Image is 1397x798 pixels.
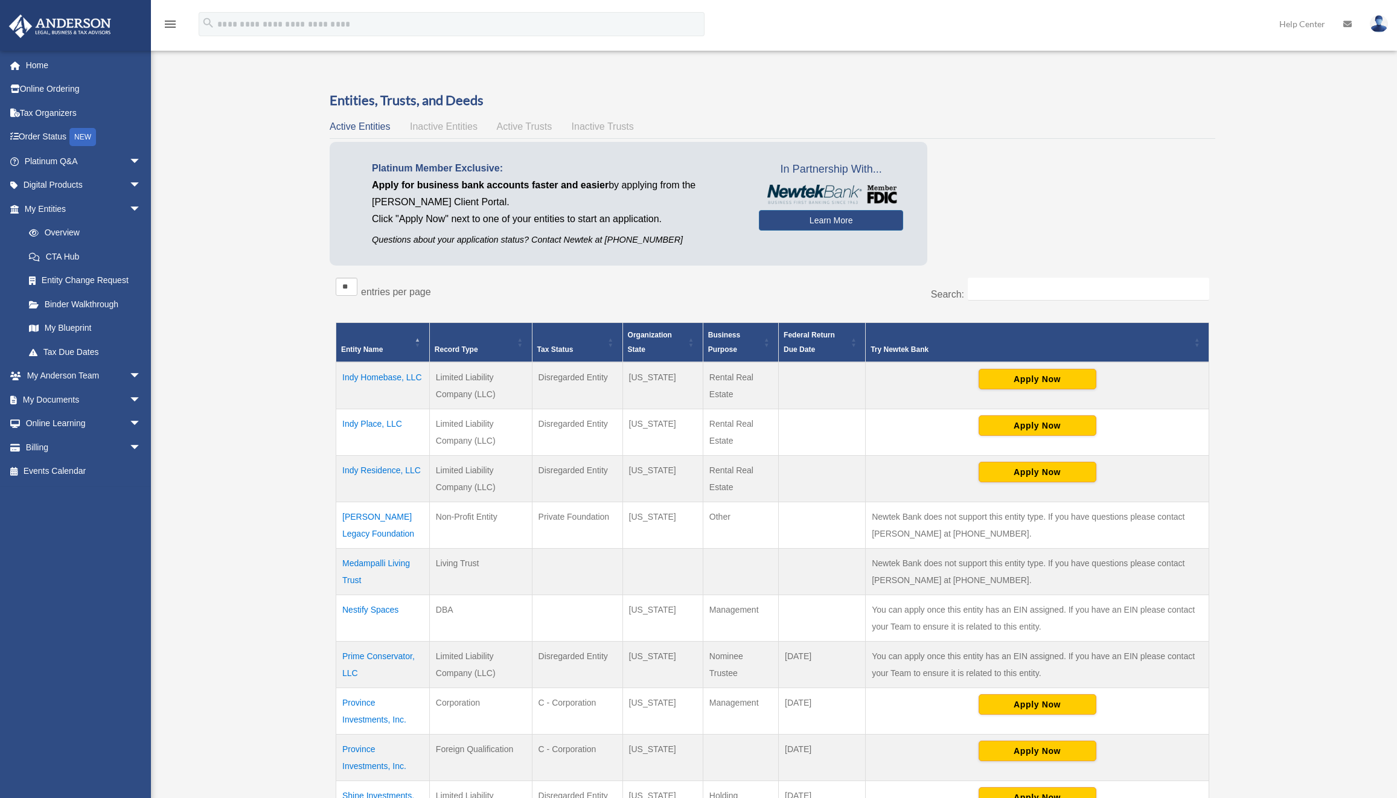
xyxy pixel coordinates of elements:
td: Management [703,688,778,734]
td: Prime Conservator, LLC [336,641,430,688]
a: Home [8,53,159,77]
td: [US_STATE] [622,362,703,409]
td: Limited Liability Company (LLC) [429,455,532,502]
div: NEW [69,128,96,146]
i: search [202,16,215,30]
span: arrow_drop_down [129,388,153,412]
p: by applying from the [PERSON_NAME] Client Portal. [372,177,741,211]
span: Apply for business bank accounts faster and easier [372,180,609,190]
span: Business Purpose [708,331,740,354]
span: arrow_drop_down [129,173,153,198]
a: Events Calendar [8,459,159,484]
td: Private Foundation [532,502,622,548]
span: Inactive Trusts [572,121,634,132]
td: C - Corporation [532,688,622,734]
td: DBA [429,595,532,641]
th: Federal Return Due Date: Activate to sort [779,322,866,362]
span: arrow_drop_down [129,364,153,389]
i: menu [163,17,177,31]
a: My Entitiesarrow_drop_down [8,197,153,221]
td: Rental Real Estate [703,409,778,455]
a: My Blueprint [17,316,153,340]
img: User Pic [1370,15,1388,33]
th: Try Newtek Bank : Activate to sort [866,322,1209,362]
td: C - Corporation [532,734,622,780]
td: Disregarded Entity [532,362,622,409]
td: Nestify Spaces [336,595,430,641]
td: Other [703,502,778,548]
img: Anderson Advisors Platinum Portal [5,14,115,38]
td: Indy Homebase, LLC [336,362,430,409]
td: [US_STATE] [622,595,703,641]
span: Active Trusts [497,121,552,132]
a: Tax Due Dates [17,340,153,364]
td: [US_STATE] [622,455,703,502]
a: My Anderson Teamarrow_drop_down [8,364,159,388]
label: Search: [931,289,964,299]
a: Overview [17,221,147,245]
a: Entity Change Request [17,269,153,293]
button: Apply Now [979,369,1096,389]
td: Foreign Qualification [429,734,532,780]
span: Active Entities [330,121,390,132]
span: Try Newtek Bank [871,342,1191,357]
td: [US_STATE] [622,409,703,455]
h3: Entities, Trusts, and Deeds [330,91,1215,110]
td: [US_STATE] [622,502,703,548]
a: Online Learningarrow_drop_down [8,412,159,436]
span: In Partnership With... [759,160,903,179]
th: Tax Status: Activate to sort [532,322,622,362]
th: Entity Name: Activate to invert sorting [336,322,430,362]
p: Platinum Member Exclusive: [372,160,741,177]
a: Billingarrow_drop_down [8,435,159,459]
td: [PERSON_NAME] Legacy Foundation [336,502,430,548]
td: [US_STATE] [622,641,703,688]
a: Digital Productsarrow_drop_down [8,173,159,197]
td: Limited Liability Company (LLC) [429,409,532,455]
th: Record Type: Activate to sort [429,322,532,362]
span: arrow_drop_down [129,149,153,174]
span: Organization State [628,331,672,354]
span: arrow_drop_down [129,412,153,436]
td: [DATE] [779,688,866,734]
td: Indy Place, LLC [336,409,430,455]
a: Online Ordering [8,77,159,101]
td: Indy Residence, LLC [336,455,430,502]
th: Business Purpose: Activate to sort [703,322,778,362]
button: Apply Now [979,694,1096,715]
span: arrow_drop_down [129,197,153,222]
td: Medampalli Living Trust [336,548,430,595]
td: Non-Profit Entity [429,502,532,548]
span: Entity Name [341,345,383,354]
td: Rental Real Estate [703,362,778,409]
a: Order StatusNEW [8,125,159,150]
span: Federal Return Due Date [784,331,835,354]
td: Disregarded Entity [532,641,622,688]
a: CTA Hub [17,244,153,269]
td: Nominee Trustee [703,641,778,688]
a: Tax Organizers [8,101,159,125]
p: Questions about your application status? Contact Newtek at [PHONE_NUMBER] [372,232,741,247]
a: Binder Walkthrough [17,292,153,316]
span: arrow_drop_down [129,435,153,460]
td: Living Trust [429,548,532,595]
td: [DATE] [779,734,866,780]
span: Record Type [435,345,478,354]
td: [US_STATE] [622,688,703,734]
td: Province Investments, Inc. [336,688,430,734]
td: You can apply once this entity has an EIN assigned. If you have an EIN please contact your Team t... [866,641,1209,688]
button: Apply Now [979,462,1096,482]
td: Newtek Bank does not support this entity type. If you have questions please contact [PERSON_NAME]... [866,502,1209,548]
td: [DATE] [779,641,866,688]
td: Management [703,595,778,641]
td: Rental Real Estate [703,455,778,502]
button: Apply Now [979,415,1096,436]
td: Limited Liability Company (LLC) [429,362,532,409]
td: Disregarded Entity [532,409,622,455]
a: My Documentsarrow_drop_down [8,388,159,412]
td: Disregarded Entity [532,455,622,502]
td: Province Investments, Inc. [336,734,430,780]
td: Limited Liability Company (LLC) [429,641,532,688]
img: NewtekBankLogoSM.png [765,185,897,204]
label: entries per page [361,287,431,297]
